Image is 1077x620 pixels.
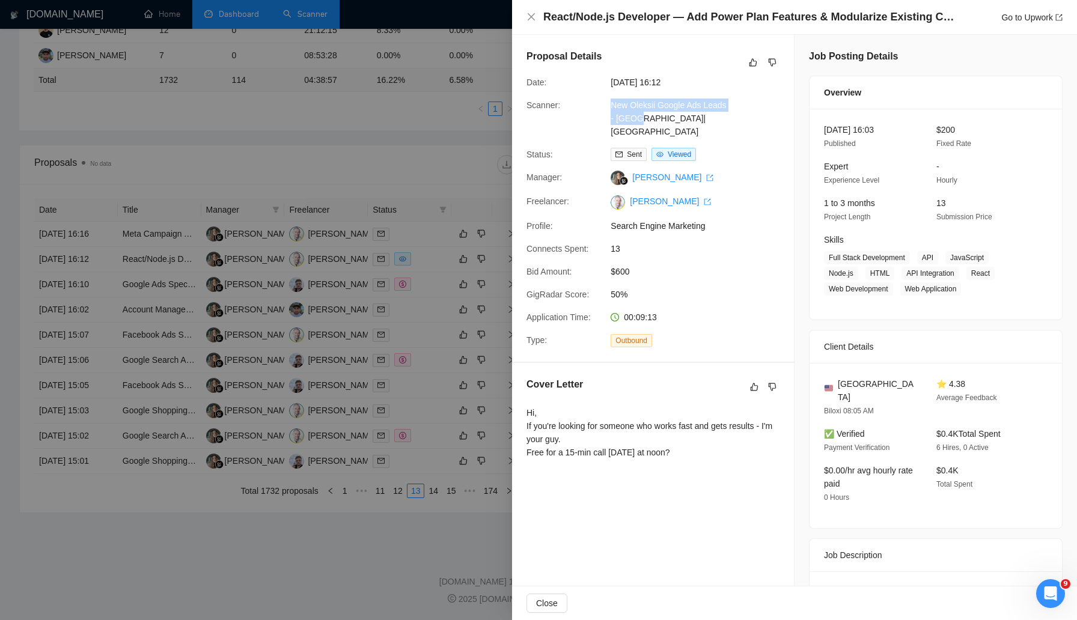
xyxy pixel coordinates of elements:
[824,176,879,184] span: Experience Level
[526,267,572,276] span: Bid Amount:
[825,384,833,392] img: 🇺🇸
[936,125,955,135] span: $200
[824,162,848,171] span: Expert
[611,242,791,255] span: 13
[536,597,558,610] span: Close
[611,76,791,89] span: [DATE] 16:12
[765,380,780,394] button: dislike
[668,150,691,159] span: Viewed
[838,377,917,404] span: [GEOGRAPHIC_DATA]
[749,58,757,67] span: like
[936,443,989,452] span: 6 Hires, 0 Active
[526,594,567,613] button: Close
[526,312,591,322] span: Application Time:
[620,177,628,185] img: gigradar-bm.png
[824,86,861,99] span: Overview
[526,12,536,22] span: close
[526,196,569,206] span: Freelancer:
[936,480,972,488] span: Total Spent
[765,55,780,70] button: dislike
[768,58,776,67] span: dislike
[611,288,791,301] span: 50%
[824,267,858,280] span: Node.js
[824,429,865,439] span: ✅ Verified
[936,139,971,148] span: Fixed Rate
[936,429,1001,439] span: $0.4K Total Spent
[611,334,652,347] span: Outbound
[1061,579,1070,589] span: 9
[1036,579,1065,608] iframe: Intercom live chat
[526,290,589,299] span: GigRadar Score:
[746,55,760,70] button: like
[624,312,657,322] span: 00:09:13
[936,394,997,402] span: Average Feedback
[824,539,1048,571] div: Job Description
[917,251,938,264] span: API
[704,198,711,205] span: export
[809,49,898,64] h5: Job Posting Details
[936,162,939,171] span: -
[1001,13,1063,22] a: Go to Upworkexport
[936,176,957,184] span: Hourly
[966,267,995,280] span: React
[615,151,623,158] span: mail
[526,49,602,64] h5: Proposal Details
[902,267,959,280] span: API Integration
[936,198,946,208] span: 13
[824,139,856,148] span: Published
[747,380,761,394] button: like
[900,282,962,296] span: Web Application
[526,377,583,392] h5: Cover Letter
[936,466,959,475] span: $0.4K
[768,382,776,392] span: dislike
[936,213,992,221] span: Submission Price
[543,10,958,25] h4: React/Node.js Developer — Add Power Plan Features & Modularize Existing CRM (Fixed $200)
[630,196,711,206] a: [PERSON_NAME] export
[945,251,989,264] span: JavaScript
[611,219,791,232] span: Search Engine Marketing
[936,379,965,389] span: ⭐ 4.38
[611,100,726,136] a: New Oleksii Google Ads Leads - [GEOGRAPHIC_DATA]|[GEOGRAPHIC_DATA]
[1055,14,1063,21] span: export
[526,244,589,254] span: Connects Spent:
[526,150,553,159] span: Status:
[526,221,553,231] span: Profile:
[824,493,849,502] span: 0 Hours
[824,198,875,208] span: 1 to 3 months
[824,443,889,452] span: Payment Verification
[824,407,874,415] span: Biloxi 08:05 AM
[627,150,642,159] span: Sent
[750,382,758,392] span: like
[611,313,619,321] span: clock-circle
[824,466,913,488] span: $0.00/hr avg hourly rate paid
[526,100,560,110] span: Scanner:
[526,335,547,345] span: Type:
[824,251,910,264] span: Full Stack Development
[632,172,713,182] a: [PERSON_NAME] export
[865,267,895,280] span: HTML
[526,406,780,459] div: Hi, If you're looking for someone who works fast and gets results - I'm your guy. Free for a 15-m...
[824,282,893,296] span: Web Development
[611,195,625,210] img: c1-Ow9aLcblqxt-YoFKzxHgGnqRasFAsWW5KzfFKq3aDEBdJ9EVDXstja2V5Hd90t7
[526,172,562,182] span: Manager:
[526,12,536,22] button: Close
[611,265,791,278] span: $600
[706,174,713,181] span: export
[656,151,664,158] span: eye
[526,77,546,87] span: Date:
[824,235,844,245] span: Skills
[824,213,870,221] span: Project Length
[824,330,1048,363] div: Client Details
[824,125,874,135] span: [DATE] 16:03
